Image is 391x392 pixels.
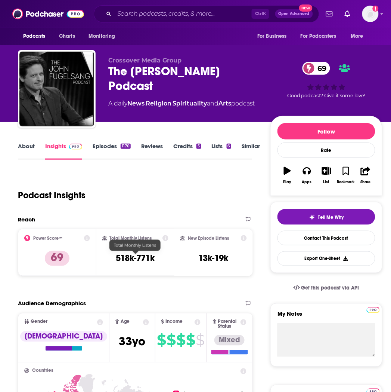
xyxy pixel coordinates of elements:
a: Contact This Podcast [277,231,375,245]
a: 69 [302,62,330,75]
a: Reviews [141,143,163,160]
div: Bookmark [337,180,355,184]
div: A daily podcast [108,99,255,108]
button: open menu [83,29,125,43]
svg: Add a profile image [373,6,379,12]
a: Arts [218,100,231,107]
span: $ [167,334,176,346]
a: Credits5 [173,143,201,160]
button: Show profile menu [362,6,379,22]
span: Ctrl K [252,9,269,19]
h2: Total Monthly Listens [110,236,152,241]
span: Crossover Media Group [108,57,181,64]
h3: 13k-19k [199,253,229,264]
div: Rate [277,143,375,158]
span: Open Advanced [279,12,310,16]
div: Search podcasts, credits, & more... [94,5,319,22]
h2: New Episode Listens [188,236,229,241]
div: Mixed [214,335,245,346]
a: Charts [54,29,80,43]
span: Countries [32,368,53,373]
span: For Podcasters [301,31,336,42]
span: Charts [59,31,75,42]
span: and [207,100,218,107]
h1: Podcast Insights [18,190,86,201]
span: Good podcast? Give it some love! [287,93,366,98]
div: 6 [227,144,231,149]
button: Open AdvancedNew [275,9,313,18]
div: Apps [302,180,312,184]
a: Spirituality [173,100,207,107]
img: The John Fugelsang Podcast [19,52,94,126]
h3: 518k-771k [116,253,155,264]
span: Income [165,319,183,324]
a: Get this podcast via API [288,279,365,297]
img: Podchaser Pro [69,144,82,150]
button: Export One-Sheet [277,251,375,266]
button: Play [277,162,297,189]
button: tell me why sparkleTell Me Why [277,209,375,225]
span: Age [121,319,130,324]
a: About [18,143,35,160]
button: open menu [252,29,296,43]
button: open menu [296,29,347,43]
span: $ [177,334,186,346]
button: Share [356,162,375,189]
span: Tell Me Why [318,214,344,220]
button: open menu [346,29,373,43]
a: Pro website [367,306,380,313]
div: Play [283,180,291,184]
span: For Business [257,31,287,42]
span: More [351,31,364,42]
div: Share [360,180,370,184]
span: $ [196,334,205,346]
a: Similar [242,143,260,160]
span: $ [157,334,166,346]
span: Parental Status [218,319,239,329]
div: 1170 [121,144,131,149]
p: 69 [45,251,69,266]
span: Get this podcast via API [301,285,359,291]
span: Podcasts [23,31,45,42]
span: , [145,100,146,107]
span: , [171,100,173,107]
a: Show notifications dropdown [323,7,336,20]
a: Lists6 [212,143,231,160]
span: Monitoring [89,31,115,42]
button: Bookmark [336,162,356,189]
a: Religion [146,100,171,107]
h2: Power Score™ [33,236,62,241]
input: Search podcasts, credits, & more... [114,8,252,20]
span: Gender [31,319,47,324]
label: My Notes [277,310,375,324]
span: Total Monthly Listens [114,243,156,248]
h2: Audience Demographics [18,300,86,307]
a: Episodes1170 [93,143,131,160]
span: Logged in as hmill [362,6,379,22]
div: 5 [196,144,201,149]
img: tell me why sparkle [309,214,315,220]
div: 69Good podcast? Give it some love! [270,57,382,103]
button: open menu [18,29,55,43]
span: $ [186,334,195,346]
button: Follow [277,123,375,140]
span: 33 yo [119,334,145,349]
img: Podchaser Pro [367,307,380,313]
a: InsightsPodchaser Pro [45,143,82,160]
div: [DEMOGRAPHIC_DATA] [20,331,107,342]
button: Apps [297,162,317,189]
img: Podchaser - Follow, Share and Rate Podcasts [12,7,84,21]
h2: Reach [18,216,35,223]
img: User Profile [362,6,379,22]
a: Show notifications dropdown [342,7,353,20]
span: 69 [310,62,330,75]
button: List [317,162,336,189]
a: News [127,100,145,107]
span: New [299,4,313,12]
div: List [323,180,329,184]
